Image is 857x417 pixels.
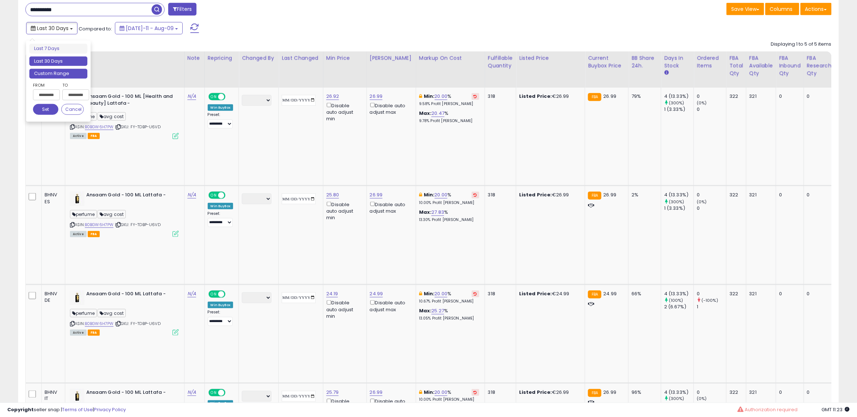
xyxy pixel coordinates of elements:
button: Set [33,104,58,115]
div: 96% [632,389,655,396]
button: Columns [765,3,799,15]
div: 0 [697,389,726,396]
div: Disable auto adjust max [370,299,410,313]
img: 31hYR11lw7L._SL40_.jpg [70,291,84,305]
div: Days In Stock [664,54,691,70]
div: Disable auto adjust max [370,397,410,412]
span: Columns [770,5,793,13]
div: 322 [729,291,741,297]
small: FBA [588,192,601,200]
b: Max: [419,307,432,314]
div: 1 (3.33%) [664,106,694,113]
div: 4 (13.33%) [664,192,694,198]
button: Actions [800,3,832,15]
div: Markup on Cost [419,54,482,62]
button: Save View [726,3,764,15]
b: Ansaam Gold - 100 ML Lattafa - [86,291,174,299]
small: (0%) [697,396,707,402]
small: FBA [588,93,601,101]
small: FBA [588,291,601,299]
small: (300%) [669,100,684,106]
div: 321 [749,389,770,396]
div: Disable auto adjust min [326,101,361,122]
li: Last 7 Days [29,44,87,54]
div: €24.99 [519,291,579,297]
div: 0 [697,192,726,198]
img: 31hYR11lw7L._SL40_.jpg [70,389,84,404]
b: Min: [424,290,435,297]
div: Preset: [208,112,233,129]
th: The percentage added to the cost of goods (COGS) that forms the calculator for Min & Max prices. [416,51,485,88]
button: Filters [168,3,196,16]
div: 79% [632,93,655,100]
div: 0 [697,205,726,212]
div: 0 [779,192,798,198]
div: 66% [632,291,655,297]
div: €26.99 [519,93,579,100]
div: 318 [488,291,510,297]
span: All listings currently available for purchase on Amazon [70,133,87,139]
a: 25.80 [326,191,339,199]
span: OFF [224,390,236,396]
div: 322 [729,389,741,396]
div: 1 (3.33%) [664,205,694,212]
div: 322 [729,93,741,100]
span: Compared to: [79,25,112,32]
a: 20.00 [435,191,448,199]
small: (300%) [669,396,684,402]
b: Listed Price: [519,389,552,396]
label: To [62,82,84,89]
div: % [419,110,479,124]
div: 2 (6.67%) [664,304,694,310]
b: Max: [419,110,432,117]
span: avg cost [98,112,126,121]
div: Title [68,54,181,62]
div: 318 [488,93,510,100]
span: FBA [88,133,100,139]
a: 24.99 [370,290,383,297]
div: 0 [807,389,837,396]
span: ON [209,94,218,100]
b: Ansaam Gold - 100 ML Lattafa - [86,389,174,398]
span: Last 30 Days [37,25,69,32]
span: OFF [224,291,236,297]
a: 26.99 [370,191,383,199]
span: | SKU: FY-TDBP-U6VD [115,321,161,326]
a: Terms of Use [62,406,93,413]
div: Preset: [208,310,233,326]
a: 26.92 [326,93,339,100]
a: N/A [187,191,196,199]
li: Custom Range [29,69,87,79]
div: 4 (13.33%) [664,389,694,396]
div: Last Changed [282,54,320,62]
div: Win BuyBox [208,104,233,111]
img: 31hYR11lw7L._SL40_.jpg [70,192,84,206]
b: Min: [424,93,435,100]
small: FBA [588,389,601,397]
button: Cancel [61,104,84,115]
div: ASIN: [70,93,179,138]
th: CSV column name: cust_attr_1_Last Changed [279,51,323,88]
label: From [33,82,58,89]
b: Ansaam Gold - 100 ML Lattafa - [86,192,174,200]
div: Disable auto adjust min [326,200,361,221]
b: Listed Price: [519,191,552,198]
div: % [419,93,479,107]
div: Listed Price [519,54,582,62]
a: 20.00 [435,93,448,100]
a: 26.99 [370,93,383,100]
p: 10.67% Profit [PERSON_NAME] [419,299,479,304]
div: Note [187,54,202,62]
div: % [419,209,479,222]
div: FBA inbound Qty [779,54,801,77]
small: (-100%) [701,297,718,303]
small: Days In Stock. [664,70,668,76]
a: 25.79 [326,389,339,396]
b: Listed Price: [519,93,552,100]
small: (100%) [669,297,683,303]
div: Ordered Items [697,54,723,70]
p: 9.78% Profit [PERSON_NAME] [419,118,479,124]
div: % [419,291,479,304]
a: N/A [187,290,196,297]
div: 321 [749,291,770,297]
